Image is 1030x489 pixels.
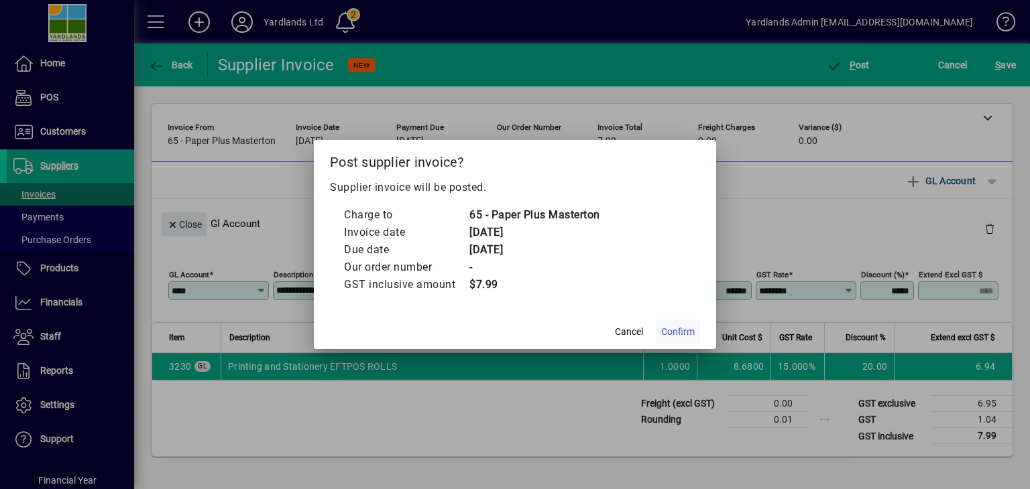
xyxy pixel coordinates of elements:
[469,224,600,241] td: [DATE]
[343,276,469,293] td: GST inclusive amount
[656,320,700,344] button: Confirm
[469,259,600,276] td: -
[343,259,469,276] td: Our order number
[343,224,469,241] td: Invoice date
[330,180,700,196] p: Supplier invoice will be posted.
[661,325,695,339] span: Confirm
[469,206,600,224] td: 65 - Paper Plus Masterton
[469,276,600,293] td: $7.99
[469,241,600,259] td: [DATE]
[343,206,469,224] td: Charge to
[608,320,650,344] button: Cancel
[343,241,469,259] td: Due date
[314,140,716,179] h2: Post supplier invoice?
[615,325,643,339] span: Cancel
